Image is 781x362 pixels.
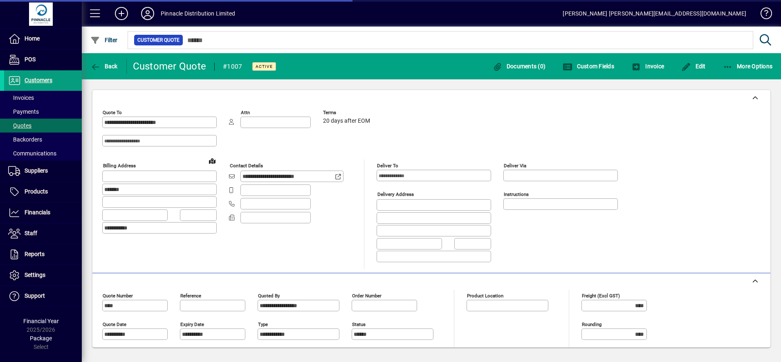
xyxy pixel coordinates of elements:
mat-label: Deliver To [377,163,398,169]
span: Edit [681,63,706,70]
span: Payments [8,108,39,115]
button: Filter [88,33,120,47]
span: Financial Year [23,318,59,324]
a: Backorders [4,133,82,146]
mat-label: Freight (excl GST) [582,292,620,298]
span: Custom Fields [563,63,614,70]
a: Payments [4,105,82,119]
span: Documents (0) [492,63,545,70]
span: Customer Quote [137,36,180,44]
mat-label: Order number [352,292,382,298]
a: Reports [4,244,82,265]
div: #1007 [223,60,242,73]
a: Suppliers [4,161,82,181]
span: Terms [323,110,372,115]
a: View on map [206,154,219,167]
span: Staff [25,230,37,236]
app-page-header-button: Back [82,59,127,74]
a: Staff [4,223,82,244]
mat-label: Quoted by [258,292,280,298]
span: Suppliers [25,167,48,174]
span: Invoices [8,94,34,101]
span: Package [30,335,52,342]
mat-label: Quote number [103,292,133,298]
mat-label: Quote date [103,321,126,327]
span: Products [25,188,48,195]
span: Support [25,292,45,299]
mat-label: Type [258,321,268,327]
a: POS [4,49,82,70]
a: Communications [4,146,82,160]
span: Invoice [631,63,664,70]
span: Customers [25,77,52,83]
mat-label: Attn [241,110,250,115]
button: Custom Fields [561,59,616,74]
a: Support [4,286,82,306]
span: Active [256,64,273,69]
span: More Options [723,63,773,70]
button: Profile [135,6,161,21]
mat-label: Product location [467,292,503,298]
button: Back [88,59,120,74]
span: Quotes [8,122,31,129]
a: Settings [4,265,82,286]
div: Customer Quote [133,60,206,73]
button: Invoice [629,59,666,74]
a: Knowledge Base [754,2,771,28]
span: Back [90,63,118,70]
mat-label: Rounding [582,321,601,327]
a: Invoices [4,91,82,105]
span: 20 days after EOM [323,118,370,124]
mat-label: Instructions [504,191,529,197]
div: Pinnacle Distribution Limited [161,7,235,20]
a: Products [4,182,82,202]
a: Financials [4,202,82,223]
span: Financials [25,209,50,216]
span: POS [25,56,36,63]
mat-label: Quote To [103,110,122,115]
button: Add [108,6,135,21]
mat-label: Expiry date [180,321,204,327]
span: Filter [90,37,118,43]
a: Home [4,29,82,49]
span: Reports [25,251,45,257]
mat-label: Reference [180,292,201,298]
span: Communications [8,150,56,157]
mat-label: Deliver via [504,163,526,169]
span: Settings [25,272,45,278]
button: More Options [721,59,775,74]
mat-label: Status [352,321,366,327]
a: Quotes [4,119,82,133]
button: Edit [679,59,708,74]
button: Documents (0) [490,59,548,74]
span: Backorders [8,136,42,143]
span: Home [25,35,40,42]
div: [PERSON_NAME] [PERSON_NAME][EMAIL_ADDRESS][DOMAIN_NAME] [563,7,746,20]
